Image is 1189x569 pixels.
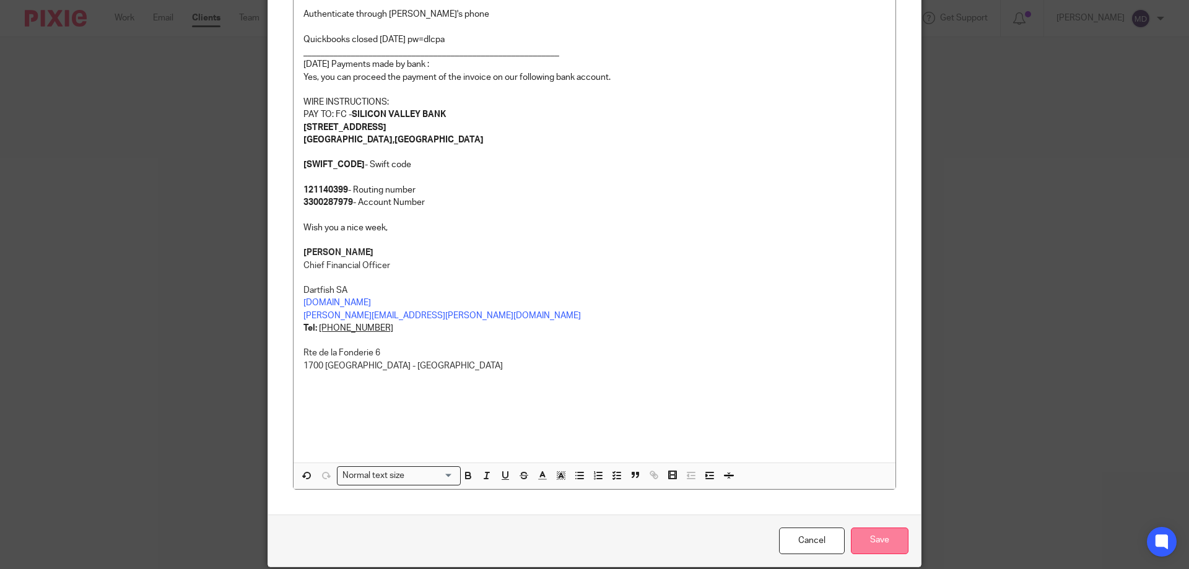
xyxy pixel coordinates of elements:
[319,324,393,332] u: [PHONE_NUMBER]
[303,198,353,207] strong: 3300287979
[303,196,886,209] p: - Account Number
[779,528,845,554] a: Cancel
[303,248,373,257] span: [PERSON_NAME]
[303,222,886,234] p: Wish you a nice week,
[303,136,484,144] strong: [GEOGRAPHIC_DATA],[GEOGRAPHIC_DATA]
[303,71,886,84] p: Yes, you can proceed the payment of the invoice on our following bank account.
[303,362,503,370] span: 1700 [GEOGRAPHIC_DATA] - [GEOGRAPHIC_DATA]
[303,58,886,71] p: [DATE] Payments made by bank :
[303,108,886,121] p: PAY TO: FC -
[303,8,886,20] p: Authenticate through [PERSON_NAME]'s phone
[303,261,390,270] span: Chief Financial Officer
[303,160,365,169] strong: [SWIFT_CODE]
[303,286,347,295] span: Dartfish SA
[303,349,380,357] span: Rte de la Fonderie 6
[303,96,886,108] p: WIRE INSTRUCTIONS:
[303,184,886,196] p: - Routing number
[337,466,461,485] div: Search for option
[303,33,886,46] p: Quickbooks closed [DATE] pw=dlcpa
[303,159,886,171] p: - Swift code
[303,186,348,194] strong: 121140399
[303,324,317,332] strong: Tel:
[340,469,407,482] span: Normal text size
[409,469,453,482] input: Search for option
[352,110,446,119] strong: SILICON VALLEY BANK
[303,46,886,58] p: ___________________________________________________________
[303,298,371,307] a: [DOMAIN_NAME]
[303,311,581,320] a: [PERSON_NAME][EMAIL_ADDRESS][PERSON_NAME][DOMAIN_NAME]
[851,528,908,554] input: Save
[303,123,386,132] strong: [STREET_ADDRESS]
